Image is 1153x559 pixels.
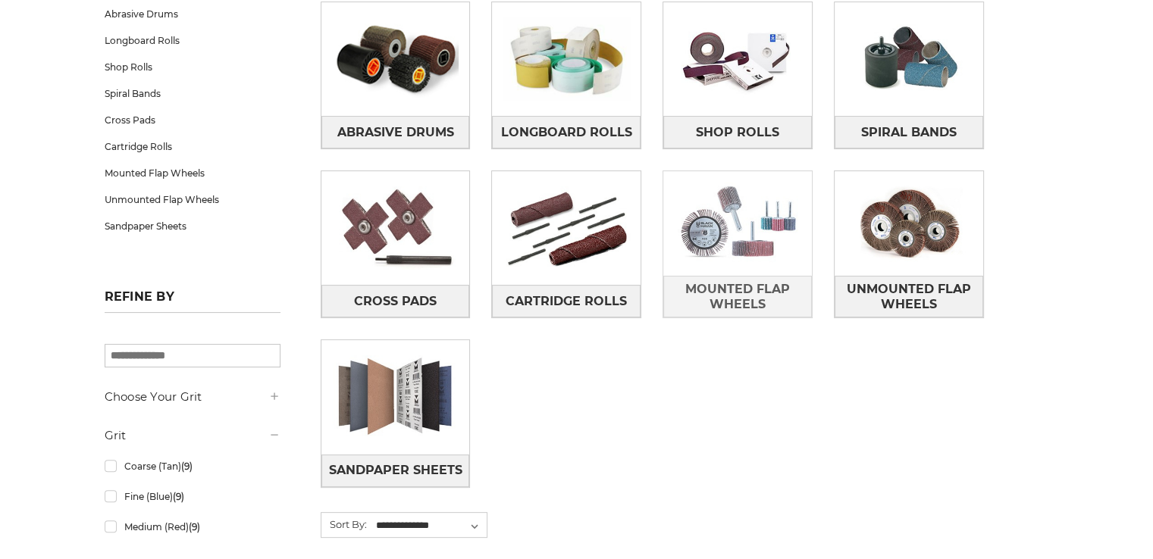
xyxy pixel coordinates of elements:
[354,289,437,314] span: Cross Pads
[321,513,367,536] label: Sort By:
[835,7,983,111] img: Spiral Bands
[492,116,641,148] a: Longboard Rolls
[835,116,983,148] a: Spiral Bands
[105,426,280,445] h5: Grit
[172,491,183,502] span: (9)
[664,276,811,317] span: Mounted Flap Wheels
[663,7,812,111] img: Shop Rolls
[337,120,453,145] span: Abrasive Drums
[105,289,280,313] h5: Refine by
[501,120,632,145] span: Longboard Rolls
[374,514,487,537] select: Sort By:
[105,1,280,27] a: Abrasive Drums
[861,120,957,145] span: Spiral Bands
[180,461,192,472] span: (9)
[328,458,462,483] span: Sandpaper Sheets
[663,276,812,317] a: Mounted Flap Wheels
[105,27,280,54] a: Longboard Rolls
[105,54,280,80] a: Shop Rolls
[105,514,280,540] a: Medium (Red)
[321,285,470,317] a: Cross Pads
[321,176,470,280] img: Cross Pads
[188,521,199,532] span: (9)
[105,453,280,479] a: Coarse (Tan)
[835,276,983,317] a: Unmounted Flap Wheels
[696,120,779,145] span: Shop Rolls
[105,80,280,107] a: Spiral Bands
[321,345,470,449] img: Sandpaper Sheets
[492,285,641,317] a: Cartridge Rolls
[321,7,470,111] img: Abrasive Drums
[105,186,280,213] a: Unmounted Flap Wheels
[105,213,280,239] a: Sandpaper Sheets
[105,107,280,133] a: Cross Pads
[105,160,280,186] a: Mounted Flap Wheels
[321,116,470,148] a: Abrasive Drums
[105,133,280,160] a: Cartridge Rolls
[506,289,627,314] span: Cartridge Rolls
[492,7,641,111] img: Longboard Rolls
[663,116,812,148] a: Shop Rolls
[492,176,641,280] img: Cartridge Rolls
[105,388,280,406] h5: Choose Your Grit
[835,171,983,276] img: Unmounted Flap Wheels
[105,483,280,510] a: Fine (Blue)
[663,171,812,276] img: Mounted Flap Wheels
[321,454,470,487] a: Sandpaper Sheets
[835,276,982,317] span: Unmounted Flap Wheels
